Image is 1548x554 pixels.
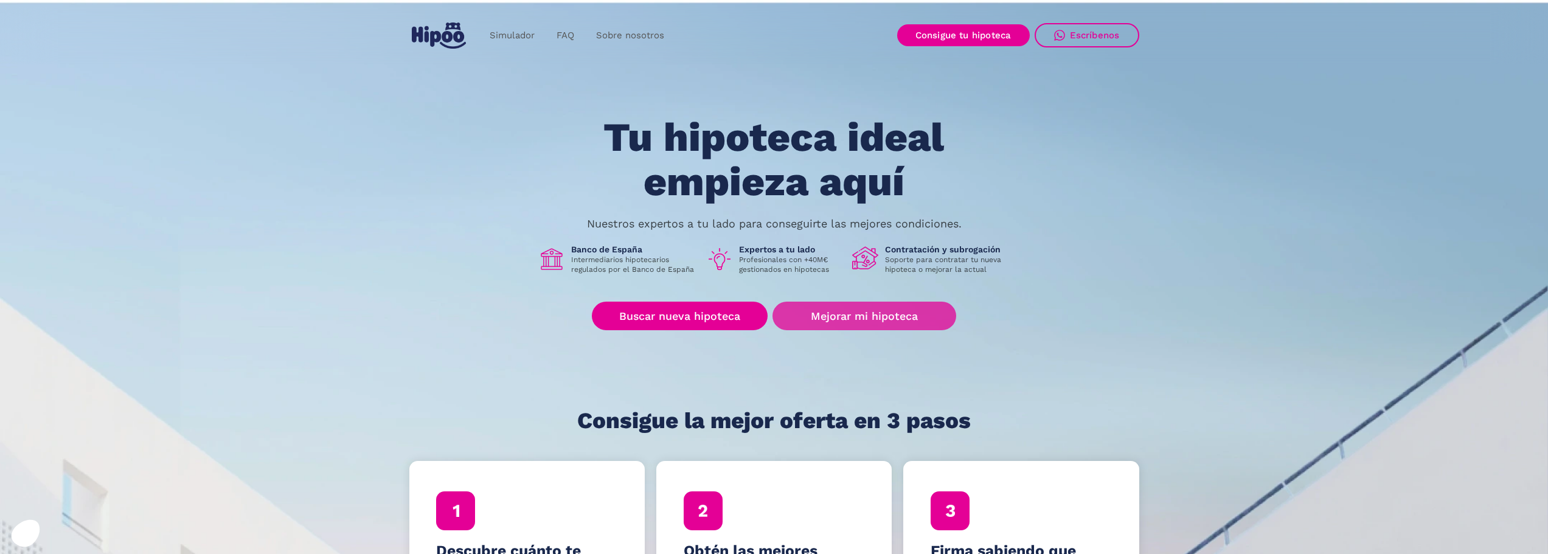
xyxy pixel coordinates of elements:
[897,24,1030,46] a: Consigue tu hipoteca
[739,255,842,274] p: Profesionales con +40M€ gestionados en hipotecas
[587,219,962,229] p: Nuestros expertos a tu lado para conseguirte las mejores condiciones.
[772,302,956,330] a: Mejorar mi hipoteca
[585,24,675,47] a: Sobre nosotros
[885,244,1010,255] h1: Contratación y subrogación
[571,255,696,274] p: Intermediarios hipotecarios regulados por el Banco de España
[1070,30,1120,41] div: Escríbenos
[592,302,768,330] a: Buscar nueva hipoteca
[543,116,1004,204] h1: Tu hipoteca ideal empieza aquí
[1035,23,1139,47] a: Escríbenos
[409,18,469,54] a: home
[479,24,546,47] a: Simulador
[577,409,971,433] h1: Consigue la mejor oferta en 3 pasos
[885,255,1010,274] p: Soporte para contratar tu nueva hipoteca o mejorar la actual
[739,244,842,255] h1: Expertos a tu lado
[571,244,696,255] h1: Banco de España
[546,24,585,47] a: FAQ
